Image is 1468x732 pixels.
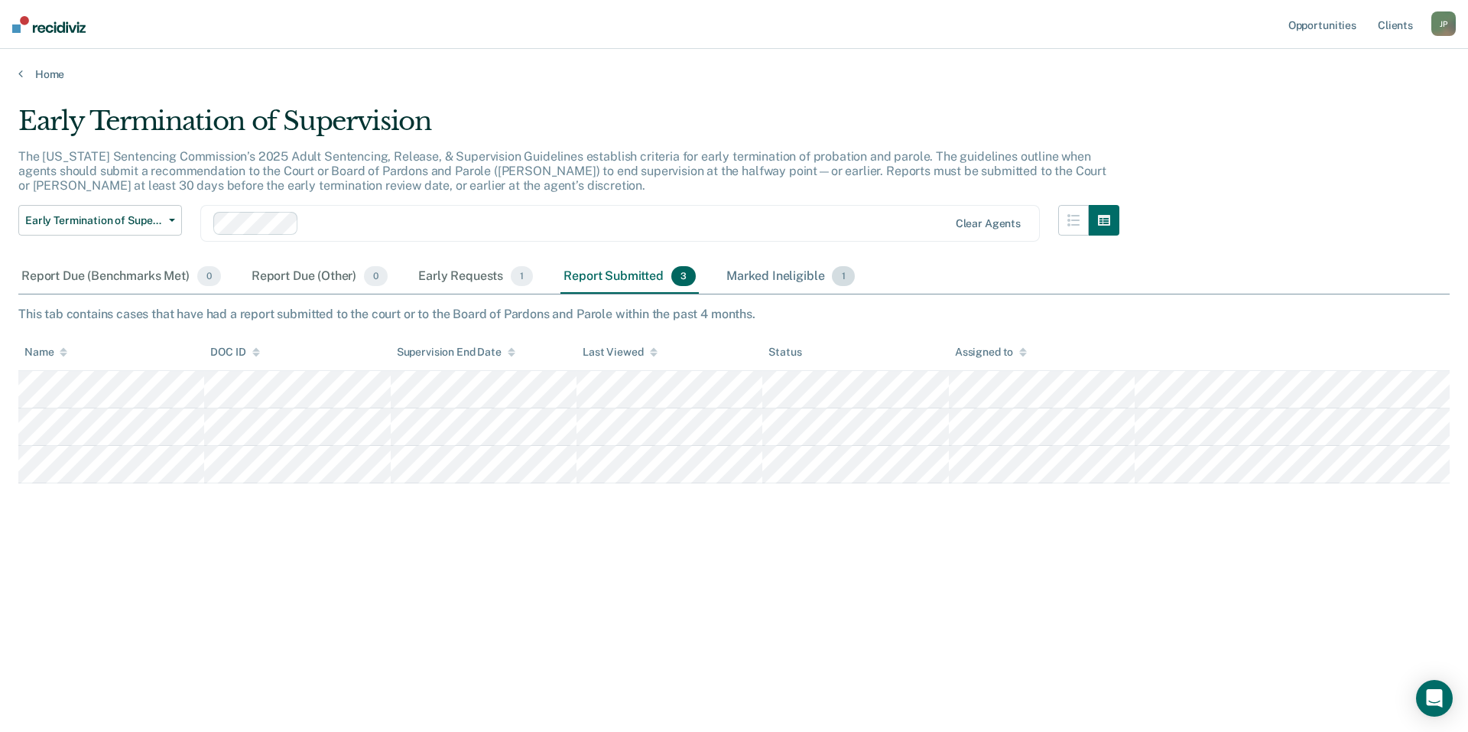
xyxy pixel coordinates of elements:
div: J P [1431,11,1456,36]
span: 0 [197,266,221,286]
div: Report Submitted3 [560,260,699,294]
div: Report Due (Other)0 [248,260,391,294]
button: Early Termination of Supervision [18,205,182,236]
div: Early Termination of Supervision [18,106,1119,149]
div: Name [24,346,67,359]
span: Early Termination of Supervision [25,214,163,227]
p: The [US_STATE] Sentencing Commission’s 2025 Adult Sentencing, Release, & Supervision Guidelines e... [18,149,1106,193]
div: Report Due (Benchmarks Met)0 [18,260,224,294]
div: Marked Ineligible1 [723,260,858,294]
div: Assigned to [955,346,1027,359]
div: Last Viewed [583,346,657,359]
span: 3 [671,266,696,286]
img: Recidiviz [12,16,86,33]
div: DOC ID [210,346,259,359]
span: 0 [364,266,388,286]
span: 1 [832,266,854,286]
div: Open Intercom Messenger [1416,680,1453,717]
div: This tab contains cases that have had a report submitted to the court or to the Board of Pardons ... [18,307,1450,321]
div: Supervision End Date [397,346,515,359]
button: JP [1431,11,1456,36]
span: 1 [511,266,533,286]
div: Status [768,346,801,359]
div: Clear agents [956,217,1021,230]
a: Home [18,67,1450,81]
div: Early Requests1 [415,260,536,294]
